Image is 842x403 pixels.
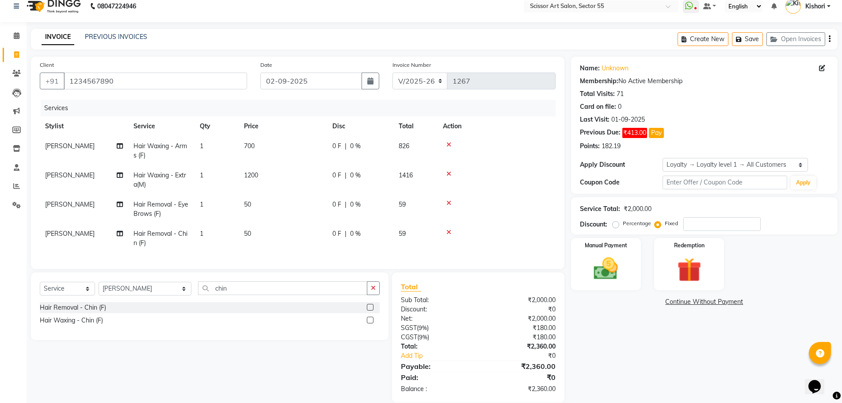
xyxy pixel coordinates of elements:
th: Service [128,116,194,136]
div: Hair Removal - Chin (F) [40,303,106,312]
span: Hair Removal - Eye Brows (F) [133,200,188,218]
span: ₹413.00 [622,128,647,138]
span: SGST [401,324,417,332]
div: Balance : [394,384,478,394]
div: 0 [618,102,621,111]
span: 826 [399,142,409,150]
label: Redemption [674,242,705,249]
div: Name: [580,64,600,73]
div: Points: [580,142,600,151]
span: 1 [200,200,203,208]
div: Service Total: [580,204,620,214]
span: | [345,171,347,180]
div: ₹2,360.00 [478,384,562,394]
button: Create New [678,32,728,46]
span: [PERSON_NAME] [45,200,95,208]
span: Kishori [805,2,825,11]
span: 1 [200,230,203,238]
a: Unknown [602,64,629,73]
div: ₹2,360.00 [478,361,562,372]
div: Services [41,100,562,116]
iframe: chat widget [805,368,833,394]
button: Save [732,32,763,46]
span: 0 % [350,171,361,180]
span: Hair Waxing - Extra(M) [133,171,186,188]
div: No Active Membership [580,77,829,86]
span: | [345,229,347,238]
div: Previous Due: [580,128,621,138]
div: Discount: [394,305,478,314]
span: 700 [244,142,255,150]
button: Pay [649,128,664,138]
span: 50 [244,200,251,208]
span: 1 [200,171,203,179]
input: Search by Name/Mobile/Email/Code [64,73,247,89]
span: CGST [401,333,417,341]
a: PREVIOUS INVOICES [85,33,147,41]
span: [PERSON_NAME] [45,171,95,179]
div: Card on file: [580,102,616,111]
span: 1 [200,142,203,150]
span: 50 [244,230,251,238]
div: Total: [394,342,478,351]
button: Apply [791,176,816,189]
div: Discount: [580,220,607,229]
span: 0 F [332,200,341,209]
div: ₹180.00 [478,323,562,333]
button: Open Invoices [766,32,825,46]
div: Net: [394,314,478,323]
button: +91 [40,73,65,89]
div: 71 [617,89,624,99]
input: Enter Offer / Coupon Code [663,176,787,189]
div: Last Visit: [580,115,610,124]
div: Membership: [580,77,618,86]
a: Continue Without Payment [573,297,836,307]
div: 01-09-2025 [611,115,645,124]
div: Sub Total: [394,296,478,305]
div: 182.19 [602,142,621,151]
span: 0 F [332,229,341,238]
span: 0 % [350,142,361,151]
th: Price [239,116,327,136]
span: | [345,200,347,209]
img: _gift.svg [670,255,709,285]
span: [PERSON_NAME] [45,230,95,238]
label: Percentage [623,219,651,227]
a: INVOICE [42,29,74,45]
span: 0 F [332,171,341,180]
span: Hair Removal - Chin (F) [133,230,187,247]
th: Disc [327,116,393,136]
label: Invoice Number [392,61,431,69]
span: | [345,142,347,151]
div: ₹0 [492,351,562,361]
span: 1416 [399,171,413,179]
img: _cash.svg [586,255,625,283]
span: 9% [419,334,427,341]
div: Hair Waxing - Chin (F) [40,316,103,325]
span: 9% [419,324,427,331]
label: Client [40,61,54,69]
span: 0 % [350,200,361,209]
div: ₹0 [478,372,562,383]
div: Coupon Code [580,178,663,187]
th: Qty [194,116,239,136]
div: Paid: [394,372,478,383]
div: ₹2,000.00 [478,296,562,305]
span: 1200 [244,171,258,179]
label: Fixed [665,219,678,227]
div: Total Visits: [580,89,615,99]
div: ₹180.00 [478,333,562,342]
label: Manual Payment [585,242,627,249]
th: Total [393,116,438,136]
div: Apply Discount [580,160,663,169]
span: 59 [399,200,406,208]
div: ( ) [394,323,478,333]
th: Action [438,116,556,136]
span: Hair Waxing - Arms (F) [133,142,187,159]
span: 0 % [350,229,361,238]
span: 0 F [332,142,341,151]
div: ₹2,000.00 [624,204,652,214]
div: ₹2,000.00 [478,314,562,323]
div: ₹2,360.00 [478,342,562,351]
span: Total [401,282,421,292]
